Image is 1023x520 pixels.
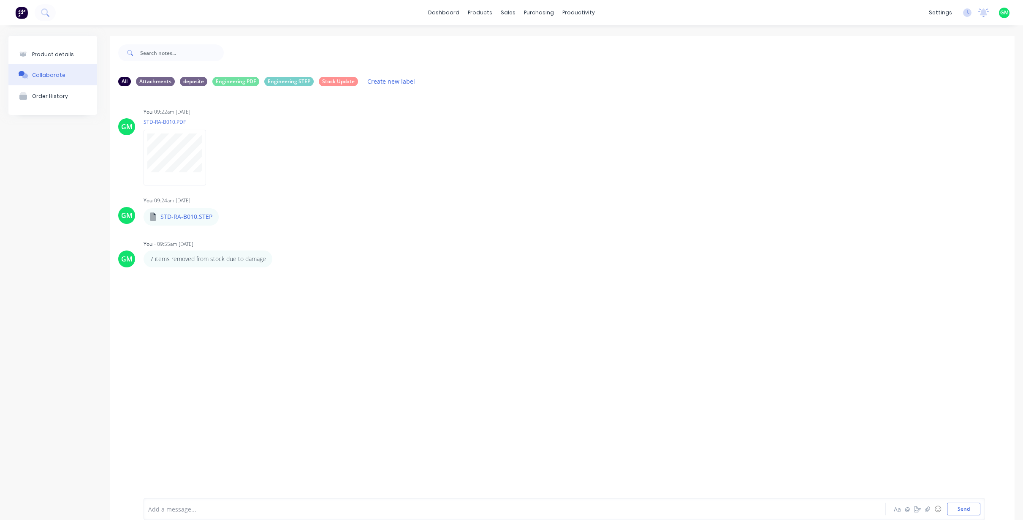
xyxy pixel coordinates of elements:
[121,210,133,221] div: GM
[32,93,68,99] div: Order History
[8,64,97,85] button: Collaborate
[497,6,520,19] div: sales
[925,6,956,19] div: settings
[180,77,207,86] div: deposite
[15,6,28,19] img: Factory
[1000,9,1009,16] span: GM
[933,504,943,514] button: ☺
[154,108,190,116] div: 09:22am [DATE]
[8,85,97,106] button: Order History
[154,197,190,204] div: 09:24am [DATE]
[32,51,74,57] div: Product details
[121,122,133,132] div: GM
[118,77,131,86] div: All
[264,77,314,86] div: Engineering STEP
[520,6,558,19] div: purchasing
[464,6,497,19] div: products
[892,504,902,514] button: Aa
[424,6,464,19] a: dashboard
[212,77,259,86] div: Engineering PDF
[319,77,358,86] div: Stock Update
[558,6,599,19] div: productivity
[136,77,175,86] div: Attachments
[144,197,152,204] div: You
[160,212,212,221] p: STD-RA-B010.STEP
[140,44,224,61] input: Search notes...
[902,504,912,514] button: @
[121,254,133,264] div: GM
[150,255,266,263] p: 7 items removed from stock due to damage
[144,108,152,116] div: You
[363,76,420,87] button: Create new label
[947,503,980,515] button: Send
[154,240,193,248] div: - 09:55am [DATE]
[32,72,65,78] div: Collaborate
[144,240,152,248] div: You
[8,44,97,64] button: Product details
[144,118,214,125] p: STD-RA-B010.PDF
